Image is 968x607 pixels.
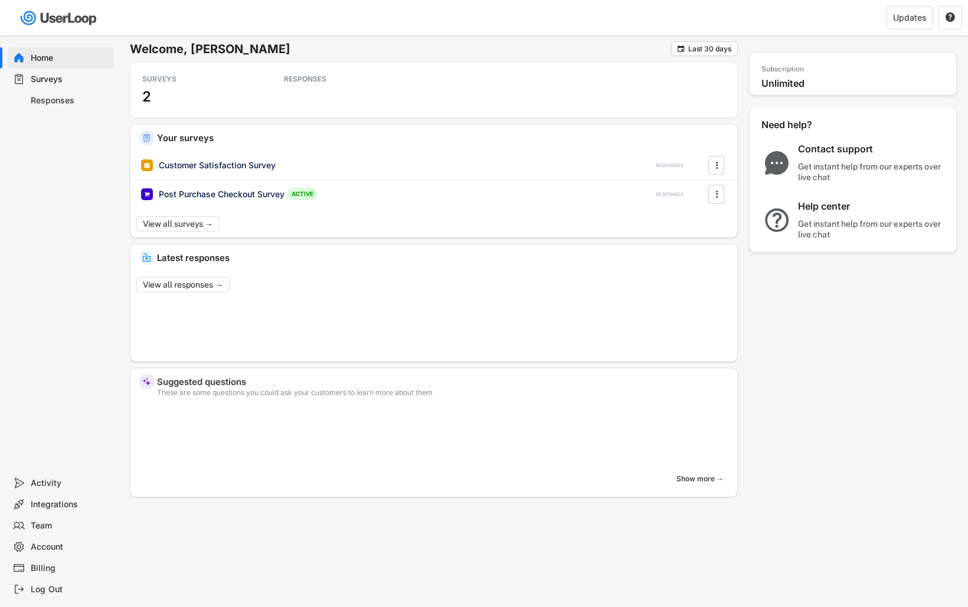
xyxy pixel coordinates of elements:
button: View all responses → [136,277,230,292]
div: Customer Satisfaction Survey [159,159,276,171]
div: Post Purchase Checkout Survey [159,188,284,200]
div: RESPONSES [284,74,390,84]
img: userloop-logo-01.svg [18,6,101,30]
img: ChatMajor.svg [761,151,792,175]
div: Responses [31,95,109,106]
div: Billing [31,563,109,574]
button:  [711,156,722,174]
div: Surveys [31,74,109,85]
div: Log Out [31,584,109,595]
div: Unlimited [761,77,950,90]
div: SURVEYS [142,74,248,84]
div: Activity [31,478,109,489]
h6: Welcome, [PERSON_NAME] [130,41,671,57]
img: QuestionMarkInverseMajor.svg [761,208,792,232]
text:  [715,188,718,200]
button:  [945,12,956,23]
h3: 2 [142,87,151,106]
div: RESPONSES [656,191,684,198]
div: Contact support [798,143,946,155]
button:  [711,185,722,203]
div: Help center [798,200,946,213]
div: Last 30 days [688,45,731,53]
div: Get instant help from our experts over live chat [798,218,946,240]
button:  [676,44,685,53]
div: Need help? [761,119,844,131]
div: ACTIVE [287,188,317,200]
button: Show more → [672,470,728,488]
div: Latest responses [157,253,728,262]
div: Account [31,541,109,553]
div: Your surveys [157,133,728,142]
div: Subscription [761,65,804,74]
img: MagicMajor%20%28Purple%29.svg [142,377,151,386]
text:  [946,12,955,22]
img: IncomingMajor.svg [142,253,151,262]
div: Team [31,520,109,531]
button: View all surveys → [136,216,220,231]
div: Updates [893,14,926,22]
div: Integrations [31,499,109,510]
div: Get instant help from our experts over live chat [798,161,946,182]
div: These are some questions you could ask your customers to learn more about them [157,389,728,396]
div: Home [31,53,109,64]
div: Suggested questions [157,377,728,386]
div: RESPONSES [656,162,684,169]
text:  [678,44,685,53]
text:  [715,159,718,171]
